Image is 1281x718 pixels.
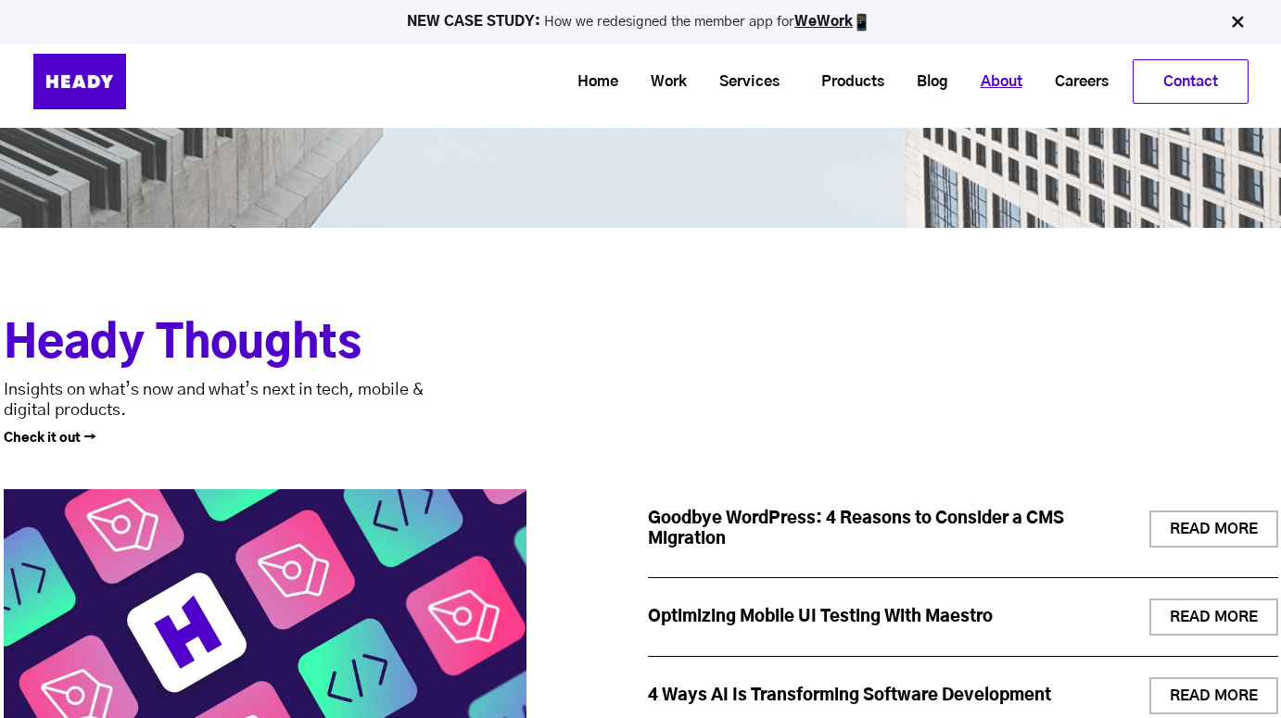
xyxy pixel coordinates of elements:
[1228,13,1247,31] img: Close Bar
[1149,598,1278,636] a: READ MORE
[798,65,894,99] a: Products
[794,15,853,29] a: WeWork
[1134,60,1248,103] a: Contact
[958,65,1032,99] a: About
[1149,677,1278,714] a: READ MORE
[4,380,439,421] div: Insights on what’s now and what’s next in tech, mobile & digital products.
[8,13,1273,31] p: How we redesigned the member app for
[894,65,958,99] a: Blog
[172,59,1249,104] div: Navigation Menu
[648,510,1064,548] a: Goodbye WordPress: 4 Reasons to Consider a CMS Migration
[33,54,126,109] img: Heady_Logo_Web-01 (1)
[648,609,993,625] a: Optimizing Mobile UI Testing With Maestro
[4,317,526,372] a: Heady Thoughts
[648,687,1051,704] a: 4 Ways AI Is Transforming Software Development
[407,15,544,29] strong: NEW CASE STUDY:
[4,432,96,445] a: Check it out →
[1149,510,1278,548] a: READ MORE
[1032,65,1118,99] a: Careers
[554,65,628,99] a: Home
[628,65,696,99] a: Work
[853,13,871,31] img: app emoji
[696,65,789,99] a: Services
